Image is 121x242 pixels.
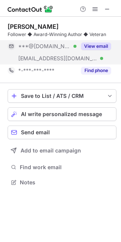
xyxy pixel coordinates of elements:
[18,43,71,50] span: ***@[DOMAIN_NAME]
[8,107,116,121] button: AI write personalized message
[8,126,116,139] button: Send email
[8,5,53,14] img: ContactOut v5.3.10
[21,129,50,135] span: Send email
[8,89,116,103] button: save-profile-one-click
[21,111,102,117] span: AI write personalized message
[21,93,103,99] div: Save to List / ATS / CRM
[8,23,59,30] div: [PERSON_NAME]
[81,42,111,50] button: Reveal Button
[81,67,111,74] button: Reveal Button
[20,179,113,186] span: Notes
[8,31,116,38] div: Follower ◆ Award-Winning Author ◆ Veteran
[8,177,116,188] button: Notes
[8,144,116,157] button: Add to email campaign
[20,164,113,171] span: Find work email
[18,55,97,62] span: [EMAIL_ADDRESS][DOMAIN_NAME]
[21,148,81,154] span: Add to email campaign
[8,162,116,173] button: Find work email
